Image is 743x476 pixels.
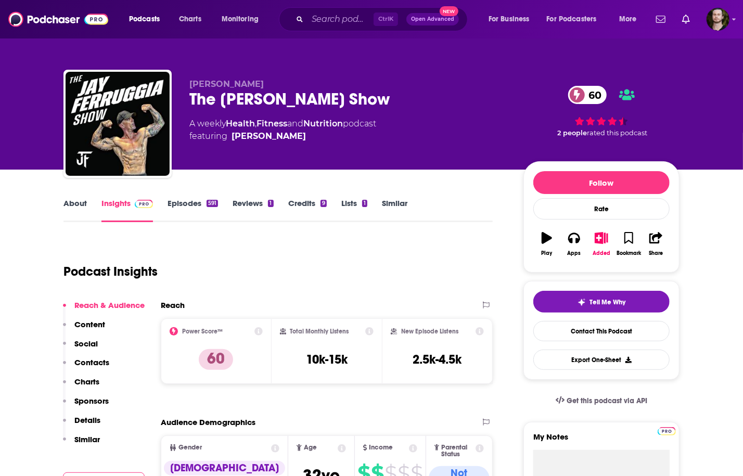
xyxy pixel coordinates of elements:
[481,11,543,28] button: open menu
[74,434,100,444] p: Similar
[74,396,109,406] p: Sponsors
[542,250,553,256] div: Play
[306,352,348,367] h3: 10k-15k
[179,12,201,27] span: Charts
[489,12,530,27] span: For Business
[8,9,108,29] img: Podchaser - Follow, Share and Rate Podcasts
[255,119,257,128] span: ,
[308,11,374,28] input: Search podcasts, credits, & more...
[63,396,109,415] button: Sponsors
[63,264,158,279] h1: Podcast Insights
[441,444,473,458] span: Parental Status
[440,6,458,16] span: New
[207,200,218,207] div: 591
[533,171,670,194] button: Follow
[643,225,670,263] button: Share
[533,225,560,263] button: Play
[287,119,303,128] span: and
[523,79,680,144] div: 60 2 peoplerated this podcast
[289,7,478,31] div: Search podcasts, credits, & more...
[63,339,98,358] button: Social
[135,200,153,208] img: Podchaser Pro
[578,298,586,306] img: tell me why sparkle
[122,11,173,28] button: open menu
[63,300,145,319] button: Reach & Audience
[63,377,99,396] button: Charts
[226,119,255,128] a: Health
[199,349,233,370] p: 60
[590,298,626,306] span: Tell Me Why
[707,8,729,31] img: User Profile
[615,225,642,263] button: Bookmark
[172,11,208,28] a: Charts
[63,198,87,222] a: About
[533,198,670,220] div: Rate
[288,198,327,222] a: Credits9
[557,129,587,137] span: 2 people
[382,198,407,222] a: Similar
[707,8,729,31] span: Logged in as OutlierAudio
[560,225,587,263] button: Apps
[63,357,109,377] button: Contacts
[588,225,615,263] button: Added
[593,250,610,256] div: Added
[533,321,670,341] a: Contact This Podcast
[63,415,100,434] button: Details
[707,8,729,31] button: Show profile menu
[649,250,663,256] div: Share
[321,200,327,207] div: 9
[74,377,99,387] p: Charts
[411,17,454,22] span: Open Advanced
[290,328,349,335] h2: Total Monthly Listens
[189,79,264,89] span: [PERSON_NAME]
[161,417,255,427] h2: Audience Demographics
[652,10,670,28] a: Show notifications dropdown
[547,388,656,414] a: Get this podcast via API
[74,415,100,425] p: Details
[658,427,676,435] img: Podchaser Pro
[374,12,398,26] span: Ctrl K
[222,12,259,27] span: Monitoring
[413,352,462,367] h3: 2.5k-4.5k
[74,319,105,329] p: Content
[63,434,100,454] button: Similar
[401,328,458,335] h2: New Episode Listens
[232,130,306,143] div: [PERSON_NAME]
[303,119,343,128] a: Nutrition
[579,86,607,104] span: 60
[178,444,202,451] span: Gender
[129,12,160,27] span: Podcasts
[66,72,170,176] img: The Jay Ferruggia Show
[619,12,637,27] span: More
[362,200,367,207] div: 1
[533,291,670,313] button: tell me why sparkleTell Me Why
[189,130,376,143] span: featuring
[341,198,367,222] a: Lists1
[587,129,647,137] span: rated this podcast
[63,319,105,339] button: Content
[257,119,287,128] a: Fitness
[567,396,647,405] span: Get this podcast via API
[547,12,597,27] span: For Podcasters
[568,86,607,104] a: 60
[214,11,272,28] button: open menu
[678,10,694,28] a: Show notifications dropdown
[74,300,145,310] p: Reach & Audience
[612,11,650,28] button: open menu
[540,11,612,28] button: open menu
[182,328,223,335] h2: Power Score™
[304,444,317,451] span: Age
[164,461,285,475] div: [DEMOGRAPHIC_DATA]
[406,13,459,25] button: Open AdvancedNew
[101,198,153,222] a: InsightsPodchaser Pro
[658,426,676,435] a: Pro website
[74,357,109,367] p: Contacts
[268,200,273,207] div: 1
[533,350,670,370] button: Export One-Sheet
[168,198,218,222] a: Episodes591
[617,250,641,256] div: Bookmark
[74,339,98,349] p: Social
[161,300,185,310] h2: Reach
